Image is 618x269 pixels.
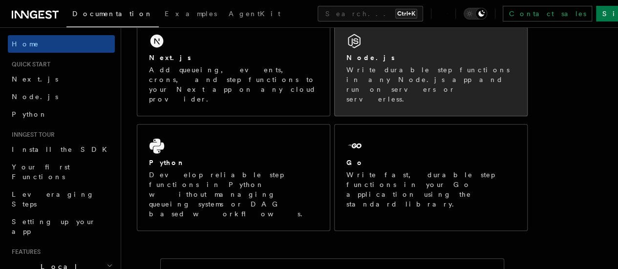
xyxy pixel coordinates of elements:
[149,53,191,62] h2: Next.js
[66,3,159,27] a: Documentation
[137,19,330,116] a: Next.jsAdd queueing, events, crons, and step functions to your Next app on any cloud provider.
[8,186,115,213] a: Leveraging Steps
[12,145,113,153] span: Install the SDK
[334,124,528,231] a: GoWrite fast, durable step functions in your Go application using the standard library.
[395,9,417,19] kbd: Ctrl+K
[223,3,286,26] a: AgentKit
[334,19,528,116] a: Node.jsWrite durable step functions in any Node.js app and run on servers or serverless.
[72,10,153,18] span: Documentation
[159,3,223,26] a: Examples
[8,70,115,88] a: Next.js
[318,6,423,21] button: Search...Ctrl+K
[12,163,70,181] span: Your first Functions
[8,248,41,256] span: Features
[503,6,592,21] a: Contact sales
[165,10,217,18] span: Examples
[346,53,395,62] h2: Node.js
[8,158,115,186] a: Your first Functions
[149,170,318,219] p: Develop reliable step functions in Python without managing queueing systems or DAG based workflows.
[346,65,515,104] p: Write durable step functions in any Node.js app and run on servers or serverless.
[8,105,115,123] a: Python
[149,65,318,104] p: Add queueing, events, crons, and step functions to your Next app on any cloud provider.
[8,61,50,68] span: Quick start
[8,131,55,139] span: Inngest tour
[149,158,185,167] h2: Python
[12,75,58,83] span: Next.js
[464,8,487,20] button: Toggle dark mode
[8,35,115,53] a: Home
[12,190,94,208] span: Leveraging Steps
[8,88,115,105] a: Node.js
[137,124,330,231] a: PythonDevelop reliable step functions in Python without managing queueing systems or DAG based wo...
[346,170,515,209] p: Write fast, durable step functions in your Go application using the standard library.
[229,10,280,18] span: AgentKit
[12,218,96,235] span: Setting up your app
[12,110,47,118] span: Python
[8,141,115,158] a: Install the SDK
[12,39,39,49] span: Home
[346,158,364,167] h2: Go
[8,213,115,240] a: Setting up your app
[12,93,58,101] span: Node.js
